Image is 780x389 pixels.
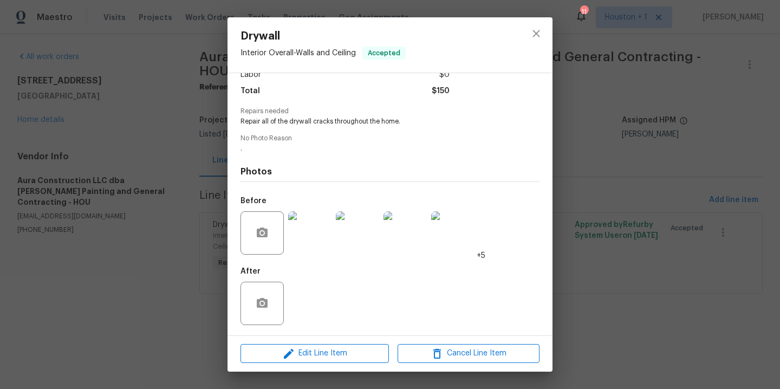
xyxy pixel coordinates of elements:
[240,108,539,115] span: Repairs needed
[439,67,450,83] span: $0
[580,7,588,17] div: 11
[477,250,485,261] span: +5
[240,67,261,83] span: Labor
[240,166,539,177] h4: Photos
[363,48,405,59] span: Accepted
[398,344,539,363] button: Cancel Line Item
[240,49,356,57] span: Interior Overall - Walls and Ceiling
[240,268,261,275] h5: After
[523,21,549,47] button: close
[240,197,266,205] h5: Before
[244,347,386,360] span: Edit Line Item
[240,117,510,126] span: Repair all of the drywall cracks throughout the home.
[240,144,510,153] span: .
[401,347,536,360] span: Cancel Line Item
[240,135,539,142] span: No Photo Reason
[240,30,406,42] span: Drywall
[240,83,260,99] span: Total
[240,344,389,363] button: Edit Line Item
[432,83,450,99] span: $150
